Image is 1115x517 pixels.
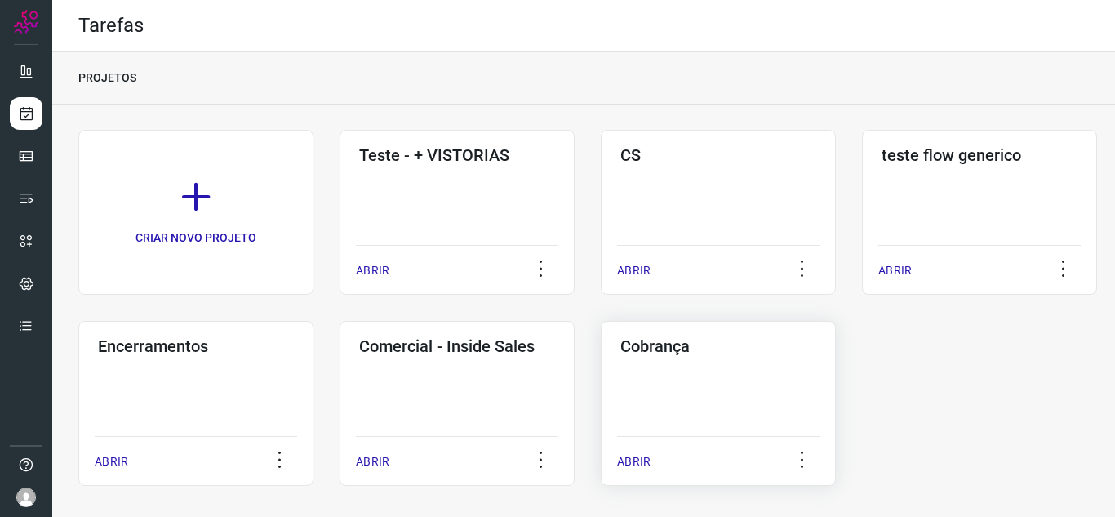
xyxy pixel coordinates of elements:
[617,453,651,470] p: ABRIR
[617,262,651,279] p: ABRIR
[135,230,256,247] p: CRIAR NOVO PROJETO
[878,262,912,279] p: ABRIR
[78,14,144,38] h2: Tarefas
[14,10,38,34] img: Logo
[882,145,1077,165] h3: teste flow generico
[359,145,555,165] h3: Teste - + VISTORIAS
[16,488,36,507] img: avatar-user-boy.jpg
[95,453,128,470] p: ABRIR
[620,145,816,165] h3: CS
[78,69,136,87] p: PROJETOS
[359,336,555,356] h3: Comercial - Inside Sales
[98,336,294,356] h3: Encerramentos
[620,336,816,356] h3: Cobrança
[356,453,389,470] p: ABRIR
[356,262,389,279] p: ABRIR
